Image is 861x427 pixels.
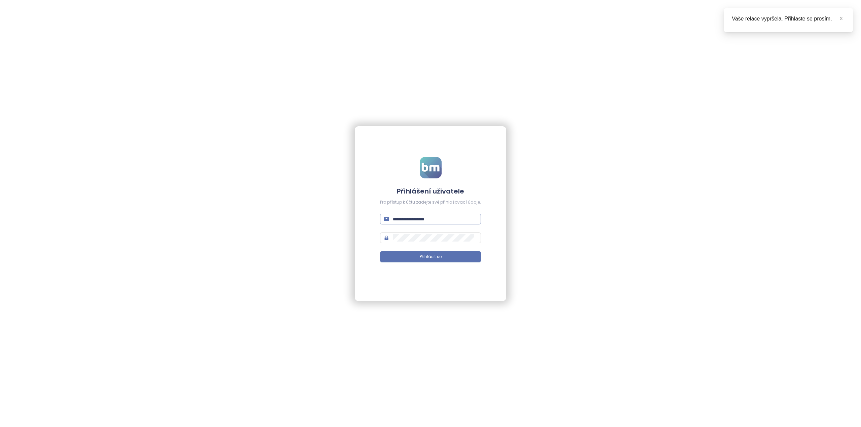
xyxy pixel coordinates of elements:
[420,157,442,178] img: logo
[380,186,481,196] h4: Přihlášení uživatele
[380,251,481,262] button: Přihlásit se
[384,217,389,221] span: mail
[384,236,389,240] span: lock
[839,16,844,21] span: close
[732,15,845,23] div: Vaše relace vypršela. Přihlaste se prosím.
[420,254,442,260] span: Přihlásit se
[380,199,481,206] div: Pro přístup k účtu zadejte své přihlašovací údaje.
